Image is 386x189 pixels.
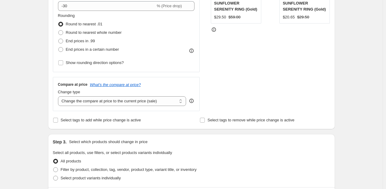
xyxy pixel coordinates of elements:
span: All products [61,159,81,163]
span: Select tags to remove while price change is active [207,118,294,122]
span: Change type [58,90,80,94]
span: End prices in a certain number [66,47,119,52]
span: % (Price drop) [157,4,182,8]
h2: Step 3. [53,139,67,145]
div: $29.50 [214,14,226,20]
span: Show rounding direction options? [66,60,124,65]
span: SUNFLOWER SERENITY RING (Gold) [283,1,326,11]
strike: $59.00 [229,14,241,20]
input: -15 [58,1,156,11]
span: Filter by product, collection, tag, vendor, product type, variant title, or inventory [61,167,197,172]
span: SUNFLOWER SERENITY RING (Gold) [214,1,257,11]
span: Select all products, use filters, or select products variants individually [53,150,172,155]
span: Rounding [58,13,75,18]
div: $20.65 [283,14,295,20]
span: Select product variants individually [61,176,121,180]
div: help [188,98,195,104]
span: Select tags to add while price change is active [61,118,141,122]
span: Round to nearest .01 [66,22,102,26]
button: What's the compare at price? [90,82,141,87]
h3: Compare at price [58,82,88,87]
strike: $29.50 [297,14,309,20]
p: Select which products should change in price [69,139,147,145]
span: Round to nearest whole number [66,30,122,35]
span: End prices in .99 [66,39,95,43]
